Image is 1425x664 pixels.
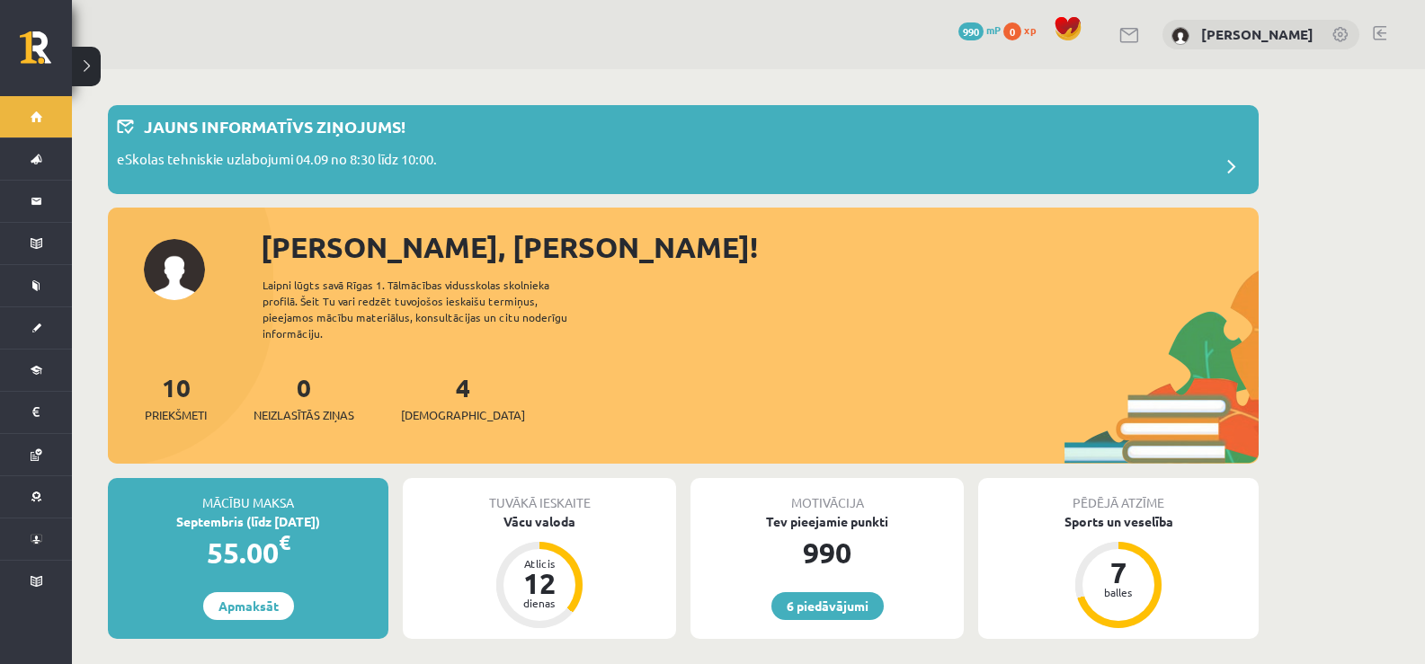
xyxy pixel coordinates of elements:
div: Laipni lūgts savā Rīgas 1. Tālmācības vidusskolas skolnieka profilā. Šeit Tu vari redzēt tuvojošo... [263,277,599,341]
span: € [279,529,290,555]
a: Vācu valoda Atlicis 12 dienas [403,512,676,631]
span: 0 [1003,22,1021,40]
a: Sports un veselība 7 balles [978,512,1259,631]
div: 55.00 [108,531,388,574]
a: Jauns informatīvs ziņojums! eSkolas tehniskie uzlabojumi 04.09 no 8:30 līdz 10:00. [117,114,1250,185]
div: Sports un veselība [978,512,1259,531]
div: Tuvākā ieskaite [403,478,676,512]
div: [PERSON_NAME], [PERSON_NAME]! [261,226,1259,269]
div: 7 [1091,558,1145,587]
span: [DEMOGRAPHIC_DATA] [401,406,525,424]
a: 4[DEMOGRAPHIC_DATA] [401,371,525,424]
div: Pēdējā atzīme [978,478,1259,512]
a: Apmaksāt [203,592,294,620]
div: dienas [512,598,566,608]
div: Vācu valoda [403,512,676,531]
span: Priekšmeti [145,406,207,424]
div: Motivācija [690,478,964,512]
div: 990 [690,531,964,574]
img: Reinārs Veikšs [1171,27,1189,45]
a: 10Priekšmeti [145,371,207,424]
span: Neizlasītās ziņas [254,406,354,424]
p: Jauns informatīvs ziņojums! [144,114,405,138]
a: [PERSON_NAME] [1201,25,1314,43]
div: Septembris (līdz [DATE]) [108,512,388,531]
span: xp [1024,22,1036,37]
p: eSkolas tehniskie uzlabojumi 04.09 no 8:30 līdz 10:00. [117,149,437,174]
a: 6 piedāvājumi [771,592,884,620]
a: 0 xp [1003,22,1045,37]
div: Tev pieejamie punkti [690,512,964,531]
span: 990 [958,22,984,40]
div: balles [1091,587,1145,598]
div: Atlicis [512,558,566,569]
a: 0Neizlasītās ziņas [254,371,354,424]
a: 990 mP [958,22,1001,37]
a: Rīgas 1. Tālmācības vidusskola [20,31,72,76]
div: 12 [512,569,566,598]
span: mP [986,22,1001,37]
div: Mācību maksa [108,478,388,512]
